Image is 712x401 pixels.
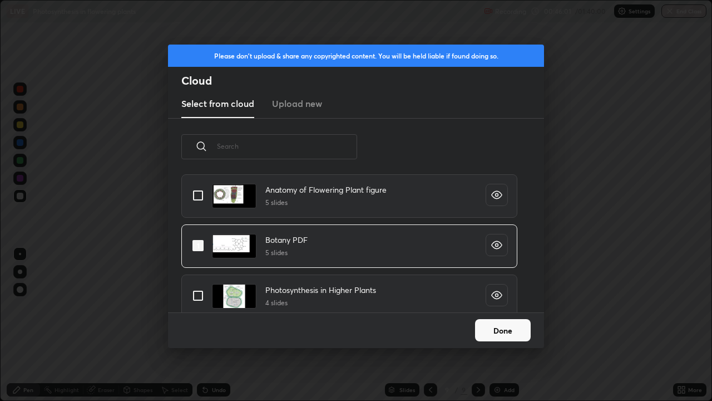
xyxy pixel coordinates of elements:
h4: Botany PDF [265,234,308,246]
h4: Anatomy of Flowering Plant figure [265,184,387,195]
div: grid [168,172,531,312]
h4: Photosynthesis in Higher Plants [265,284,376,296]
img: 1724992462M4H8JD.pdf [212,184,256,208]
img: 1726818378RJXCM3.pdf [212,284,256,309]
h5: 5 slides [265,198,387,208]
div: Please don't upload & share any copyrighted content. You will be held liable if found doing so. [168,45,544,67]
h5: 5 slides [265,248,308,258]
button: Done [475,319,531,341]
h3: Select from cloud [181,97,254,110]
img: 17258565737ODG71.pdf [212,234,256,258]
input: Search [217,123,357,170]
h2: Cloud [181,74,544,88]
h5: 4 slides [265,298,376,308]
